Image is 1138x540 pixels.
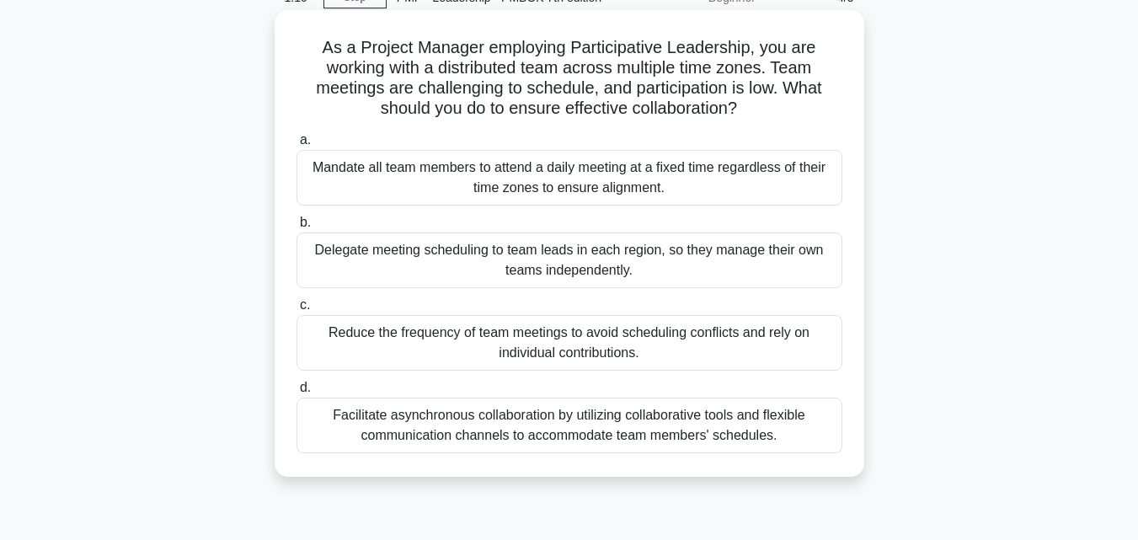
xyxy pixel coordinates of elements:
span: d. [300,380,311,394]
span: c. [300,297,310,312]
div: Mandate all team members to attend a daily meeting at a fixed time regardless of their time zones... [297,150,842,206]
h5: As a Project Manager employing Participative Leadership, you are working with a distributed team ... [295,37,844,120]
span: b. [300,215,311,229]
span: a. [300,132,311,147]
div: Reduce the frequency of team meetings to avoid scheduling conflicts and rely on individual contri... [297,315,842,371]
div: Facilitate asynchronous collaboration by utilizing collaborative tools and flexible communication... [297,398,842,453]
div: Delegate meeting scheduling to team leads in each region, so they manage their own teams independ... [297,233,842,288]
